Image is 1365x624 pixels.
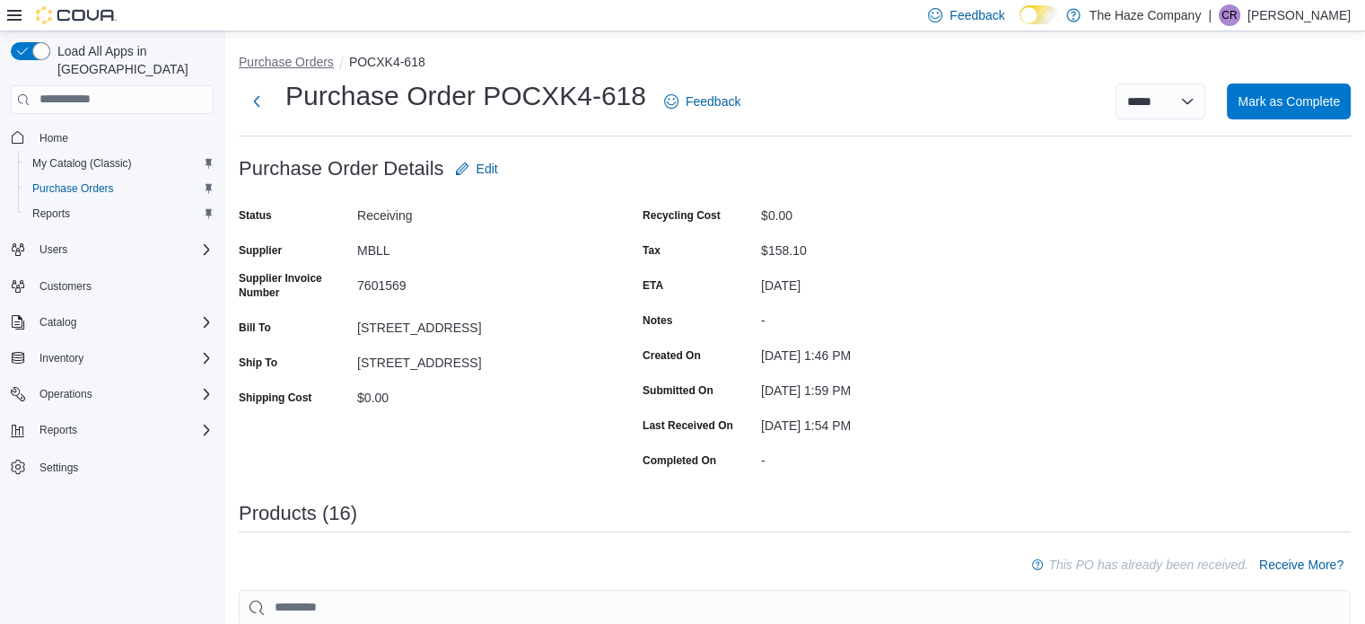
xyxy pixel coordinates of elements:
span: Operations [32,383,214,405]
span: Receive More? [1259,556,1343,574]
span: Customers [32,275,214,297]
span: Settings [32,455,214,478]
button: Reports [18,201,221,226]
label: Shipping Cost [239,391,311,405]
span: Reports [39,423,77,437]
a: Settings [32,457,85,479]
p: | [1208,4,1212,26]
span: Edit [477,160,498,178]
button: Inventory [32,347,91,369]
div: [DATE] 1:54 PM [761,411,1002,433]
nav: An example of EuiBreadcrumbs [239,53,1351,75]
button: Users [32,239,74,260]
input: Dark Mode [1019,5,1057,24]
button: Edit [448,151,505,187]
label: Supplier Invoice Number [239,271,350,300]
span: Catalog [39,315,76,330]
nav: Complex example [11,118,214,527]
h3: Products (16) [239,503,357,524]
label: Notes [643,313,672,328]
label: ETA [643,278,663,293]
a: Reports [25,203,77,224]
button: Mark as Complete [1227,83,1351,119]
p: The Haze Company [1089,4,1202,26]
a: Customers [32,276,99,297]
span: Users [32,239,214,260]
a: Purchase Orders [25,178,121,199]
div: - [761,306,1002,328]
span: Catalog [32,312,214,333]
span: Load All Apps in [GEOGRAPHIC_DATA] [50,42,214,78]
div: MBLL [357,236,598,258]
span: CR [1221,4,1237,26]
span: Purchase Orders [32,181,114,196]
span: Home [32,127,214,149]
button: Reports [32,419,84,441]
button: Purchase Orders [18,176,221,201]
button: Users [4,237,221,262]
label: Last Received On [643,418,733,433]
button: Catalog [32,312,83,333]
div: $158.10 [761,236,1002,258]
div: [DATE] 1:46 PM [761,341,1002,363]
div: - [761,446,1002,468]
span: Reports [25,203,214,224]
label: Submitted On [643,383,713,398]
button: Settings [4,453,221,479]
span: Inventory [32,347,214,369]
div: Receiving [357,201,598,223]
img: Cova [36,6,117,24]
button: Purchase Orders [239,55,334,69]
span: My Catalog (Classic) [25,153,214,174]
button: Inventory [4,346,221,371]
span: Purchase Orders [25,178,214,199]
div: $0.00 [761,201,1002,223]
button: Home [4,125,221,151]
h3: Purchase Order Details [239,158,444,180]
a: Feedback [657,83,748,119]
span: Users [39,242,67,257]
span: Feedback [686,92,740,110]
button: Catalog [4,310,221,335]
label: Status [239,208,272,223]
span: My Catalog (Classic) [32,156,132,171]
label: Bill To [239,321,271,335]
button: Next [239,83,275,119]
h1: Purchase Order POCXK4-618 [285,78,646,114]
span: Inventory [39,351,83,365]
p: This PO has already been received. [1048,554,1248,576]
p: [PERSON_NAME] [1247,4,1351,26]
div: Cindy Russell [1219,4,1240,26]
button: POCXK4-618 [349,55,425,69]
div: [DATE] [761,271,1002,293]
label: Supplier [239,243,282,258]
div: $0.00 [357,383,598,405]
label: Created On [643,348,701,363]
a: Home [32,127,75,149]
span: Settings [39,461,78,475]
a: My Catalog (Classic) [25,153,139,174]
span: Dark Mode [1019,24,1020,25]
div: [STREET_ADDRESS] [357,348,598,370]
label: Completed On [643,453,716,468]
div: [DATE] 1:59 PM [761,376,1002,398]
button: Operations [32,383,100,405]
span: Reports [32,419,214,441]
span: Customers [39,279,92,294]
button: My Catalog (Classic) [18,151,221,176]
button: Operations [4,382,221,407]
label: Recycling Cost [643,208,721,223]
div: [STREET_ADDRESS] [357,313,598,335]
button: Customers [4,273,221,299]
label: Ship To [239,356,277,370]
span: Mark as Complete [1238,92,1340,110]
button: Receive More? [1252,547,1351,583]
div: 7601569 [357,271,598,293]
label: Tax [643,243,661,258]
span: Home [39,131,68,145]
button: Reports [4,417,221,443]
span: Feedback [949,6,1004,24]
span: Reports [32,207,70,221]
span: Operations [39,387,92,401]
